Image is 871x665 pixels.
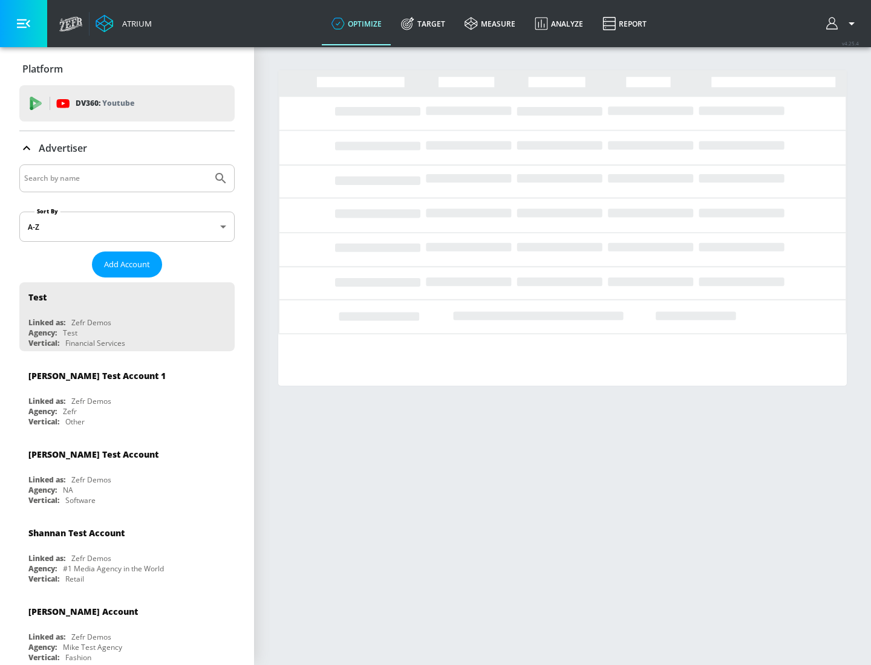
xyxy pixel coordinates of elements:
[28,553,65,563] div: Linked as:
[63,485,73,495] div: NA
[19,282,235,351] div: TestLinked as:Zefr DemosAgency:TestVertical:Financial Services
[28,574,59,584] div: Vertical:
[28,527,125,539] div: Shannan Test Account
[19,131,235,165] div: Advertiser
[19,440,235,508] div: [PERSON_NAME] Test AccountLinked as:Zefr DemosAgency:NAVertical:Software
[19,85,235,122] div: DV360: Youtube
[39,141,87,155] p: Advertiser
[19,518,235,587] div: Shannan Test AccountLinked as:Zefr DemosAgency:#1 Media Agency in the WorldVertical:Retail
[63,563,164,574] div: #1 Media Agency in the World
[28,475,65,485] div: Linked as:
[28,317,65,328] div: Linked as:
[71,317,111,328] div: Zefr Demos
[28,563,57,574] div: Agency:
[65,495,96,505] div: Software
[28,495,59,505] div: Vertical:
[19,361,235,430] div: [PERSON_NAME] Test Account 1Linked as:Zefr DemosAgency:ZefrVertical:Other
[96,15,152,33] a: Atrium
[593,2,656,45] a: Report
[65,417,85,427] div: Other
[24,170,207,186] input: Search by name
[92,251,162,277] button: Add Account
[65,574,84,584] div: Retail
[28,485,57,495] div: Agency:
[22,62,63,76] p: Platform
[71,553,111,563] div: Zefr Demos
[455,2,525,45] a: measure
[842,40,859,47] span: v 4.25.4
[28,370,166,381] div: [PERSON_NAME] Test Account 1
[28,291,47,303] div: Test
[28,338,59,348] div: Vertical:
[28,652,59,663] div: Vertical:
[71,632,111,642] div: Zefr Demos
[104,258,150,271] span: Add Account
[63,328,77,338] div: Test
[19,212,235,242] div: A-Z
[28,606,138,617] div: [PERSON_NAME] Account
[19,52,235,86] div: Platform
[102,97,134,109] p: Youtube
[391,2,455,45] a: Target
[28,642,57,652] div: Agency:
[65,338,125,348] div: Financial Services
[28,417,59,427] div: Vertical:
[28,632,65,642] div: Linked as:
[71,475,111,485] div: Zefr Demos
[28,406,57,417] div: Agency:
[34,207,60,215] label: Sort By
[76,97,134,110] p: DV360:
[322,2,391,45] a: optimize
[65,652,91,663] div: Fashion
[63,406,77,417] div: Zefr
[28,328,57,338] div: Agency:
[71,396,111,406] div: Zefr Demos
[63,642,122,652] div: Mike Test Agency
[117,18,152,29] div: Atrium
[28,396,65,406] div: Linked as:
[525,2,593,45] a: Analyze
[28,449,158,460] div: [PERSON_NAME] Test Account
